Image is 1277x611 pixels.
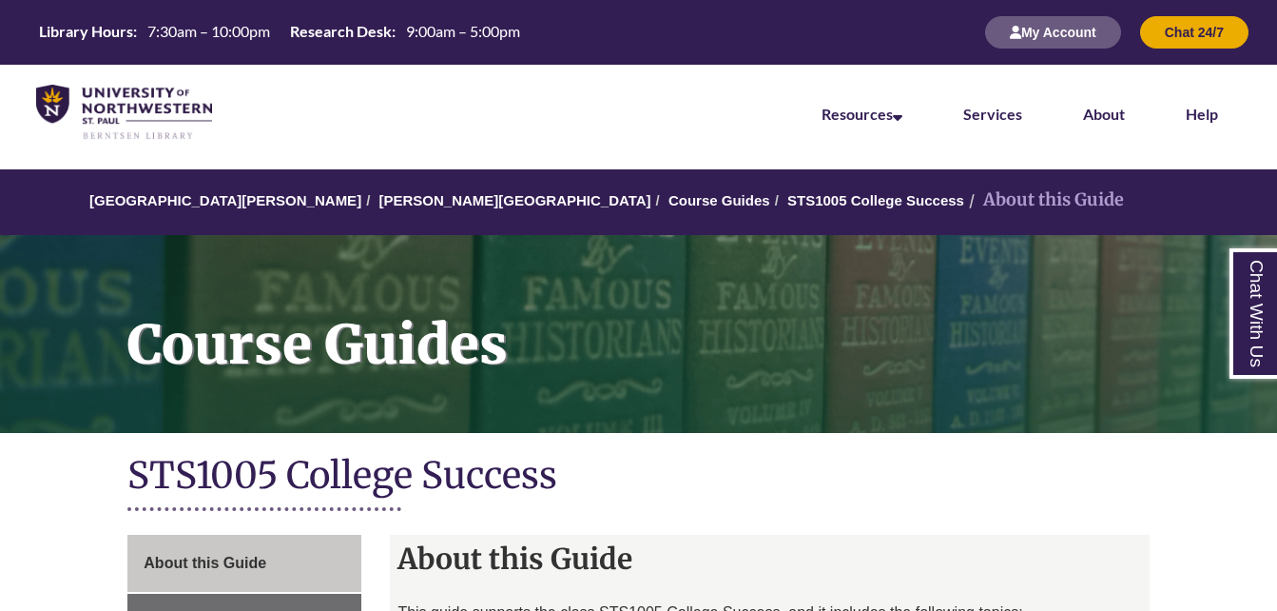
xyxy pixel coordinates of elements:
a: About [1083,105,1125,123]
a: STS1005 College Success [787,192,964,208]
h2: About this Guide [390,535,1149,582]
a: Help [1186,105,1218,123]
li: About this Guide [964,187,1124,214]
a: Services [963,105,1022,123]
a: Resources [822,105,902,123]
a: About this Guide [127,535,361,592]
th: Research Desk: [282,21,398,42]
a: [GEOGRAPHIC_DATA][PERSON_NAME] [89,192,361,208]
a: Chat 24/7 [1140,24,1248,40]
button: My Account [985,16,1121,49]
a: Hours Today [31,21,528,44]
table: Hours Today [31,21,528,42]
h1: Course Guides [106,235,1277,408]
th: Library Hours: [31,21,140,42]
span: 7:30am – 10:00pm [147,22,270,40]
button: Chat 24/7 [1140,16,1248,49]
a: [PERSON_NAME][GEOGRAPHIC_DATA] [378,192,650,208]
img: UNWSP Library Logo [36,85,212,141]
a: My Account [985,24,1121,40]
span: 9:00am – 5:00pm [406,22,520,40]
a: Course Guides [668,192,770,208]
span: About this Guide [144,555,266,571]
h1: STS1005 College Success [127,452,1149,503]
